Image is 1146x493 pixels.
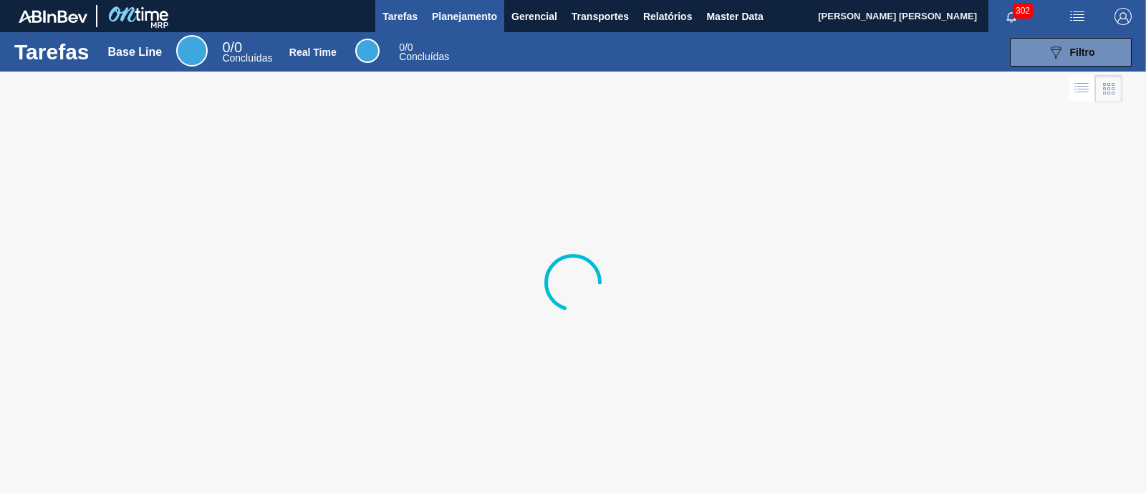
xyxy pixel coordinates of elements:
[289,47,337,58] div: Real Time
[643,8,692,25] span: Relatórios
[222,42,272,63] div: Base Line
[382,8,418,25] span: Tarefas
[222,39,230,55] span: 0
[399,43,449,62] div: Real Time
[1013,3,1033,19] span: 302
[19,10,87,23] img: TNhmsLtSVTkK8tSr43FrP2fwEKptu5GPRR3wAAAABJRU5ErkJggg==
[432,8,497,25] span: Planejamento
[222,39,242,55] span: / 0
[399,42,405,53] span: 0
[511,8,557,25] span: Gerencial
[108,46,163,59] div: Base Line
[1070,47,1095,58] span: Filtro
[176,35,208,67] div: Base Line
[988,6,1034,26] button: Notificações
[399,51,449,62] span: Concluídas
[1069,8,1086,25] img: userActions
[14,44,90,60] h1: Tarefas
[1010,38,1132,67] button: Filtro
[222,52,272,64] span: Concluídas
[355,39,380,63] div: Real Time
[572,8,629,25] span: Transportes
[1114,8,1132,25] img: Logout
[399,42,413,53] span: / 0
[706,8,763,25] span: Master Data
